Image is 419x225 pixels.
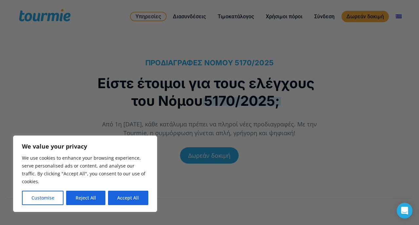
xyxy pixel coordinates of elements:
iframe: Popup CTA [81,50,338,175]
p: We use cookies to enhance your browsing experience, serve personalised ads or content, and analys... [22,154,148,185]
div: Open Intercom Messenger [397,203,412,218]
button: Customise [22,191,64,205]
button: Reject All [66,191,105,205]
button: Accept All [108,191,148,205]
p: We value your privacy [22,142,148,150]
